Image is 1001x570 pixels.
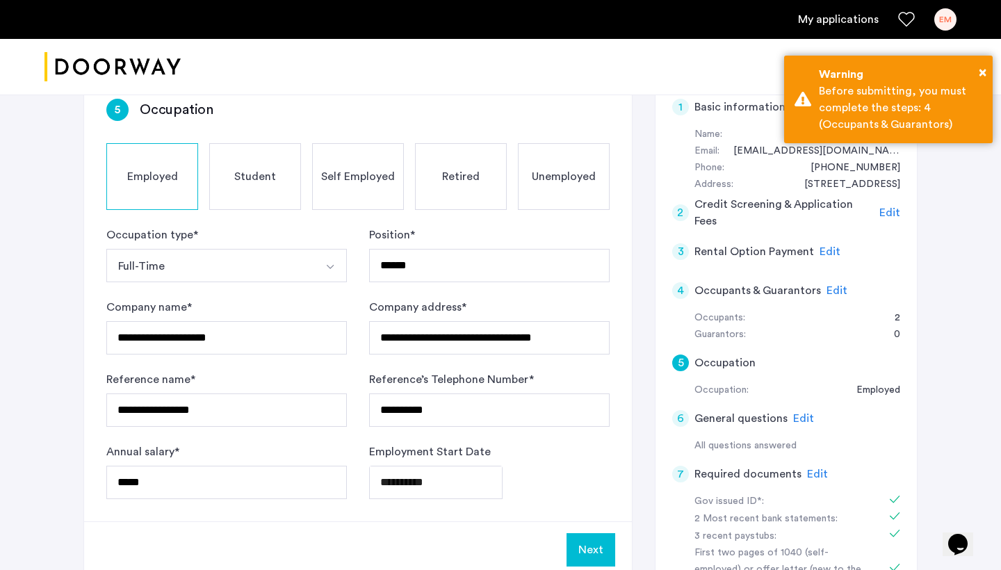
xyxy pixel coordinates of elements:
[943,514,987,556] iframe: chat widget
[793,413,814,424] span: Edit
[44,41,181,93] a: Cazamio logo
[819,83,982,133] div: Before submitting, you must complete the steps: 4 (Occupants & Guarantors)
[694,282,821,299] h5: Occupants & Guarantors
[672,355,689,371] div: 5
[797,160,900,177] div: +18452709477
[694,143,719,160] div: Email:
[694,438,900,455] div: All questions answered
[694,355,756,371] h5: Occupation
[879,207,900,218] span: Edit
[369,466,503,499] input: Employment Start Date
[127,168,178,185] span: Employed
[694,466,801,482] h5: Required documents
[827,285,847,296] span: Edit
[880,327,900,343] div: 0
[369,371,534,388] label: Reference’s Telephone Number *
[694,243,814,260] h5: Rental Option Payment
[369,443,491,460] label: Employment Start Date
[807,469,828,480] span: Edit
[843,382,900,399] div: Employed
[898,11,915,28] a: Favorites
[106,249,314,282] button: Select option
[672,99,689,115] div: 1
[979,62,986,83] button: Close
[234,168,276,185] span: Student
[934,8,957,31] div: EM
[140,100,213,120] h3: Occupation
[694,511,870,528] div: 2 Most recent bank statements:
[798,11,879,28] a: My application
[567,533,615,567] button: Next
[672,466,689,482] div: 7
[881,310,900,327] div: 2
[672,282,689,299] div: 4
[790,177,900,193] div: 501 NE 14th Ave, ##604
[694,160,724,177] div: Phone:
[719,143,900,160] div: elm10977@gmail.com
[694,177,733,193] div: Address:
[532,168,596,185] span: Unemployed
[672,243,689,260] div: 3
[106,227,198,243] label: Occupation type *
[694,382,749,399] div: Occupation:
[106,299,192,316] label: Company name *
[694,99,786,115] h5: Basic information
[694,494,870,510] div: Gov issued ID*:
[694,310,745,327] div: Occupants:
[369,227,415,243] label: Position *
[819,66,982,83] div: Warning
[820,246,840,257] span: Edit
[694,528,870,545] div: 3 recent paystubs:
[694,196,874,229] h5: Credit Screening & Application Fees
[44,41,181,93] img: logo
[314,249,347,282] button: Select option
[106,443,179,460] label: Annual salary *
[321,168,395,185] span: Self Employed
[694,327,746,343] div: Guarantors:
[106,99,129,121] div: 5
[694,127,722,143] div: Name:
[694,410,788,427] h5: General questions
[369,299,466,316] label: Company address *
[672,204,689,221] div: 2
[979,65,986,79] span: ×
[442,168,480,185] span: Retired
[325,261,336,272] img: arrow
[106,371,195,388] label: Reference name *
[672,410,689,427] div: 6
